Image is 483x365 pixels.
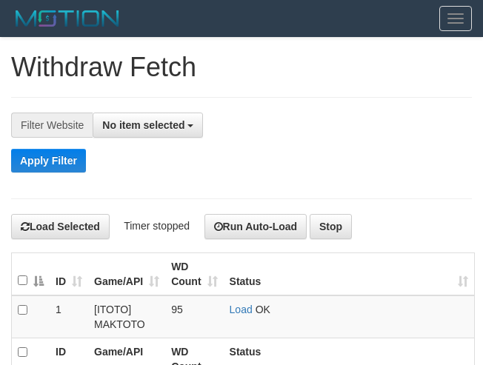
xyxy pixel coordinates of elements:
button: Stop [310,214,352,239]
button: No item selected [93,113,203,138]
th: Game/API: activate to sort column ascending [88,252,165,295]
button: Apply Filter [11,149,86,173]
span: OK [256,304,270,315]
th: ID: activate to sort column ascending [50,252,88,295]
span: Timer stopped [124,219,190,231]
td: [ITOTO] MAKTOTO [88,295,165,338]
a: Load [230,304,253,315]
th: WD Count: activate to sort column ascending [165,252,223,295]
div: Filter Website [11,113,93,138]
span: No item selected [102,119,184,131]
th: Status: activate to sort column ascending [224,252,475,295]
img: MOTION_logo.png [11,7,124,30]
button: Load Selected [11,214,110,239]
h1: Withdraw Fetch [11,53,472,82]
span: 95 [171,304,183,315]
td: 1 [50,295,88,338]
button: Run Auto-Load [204,214,307,239]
